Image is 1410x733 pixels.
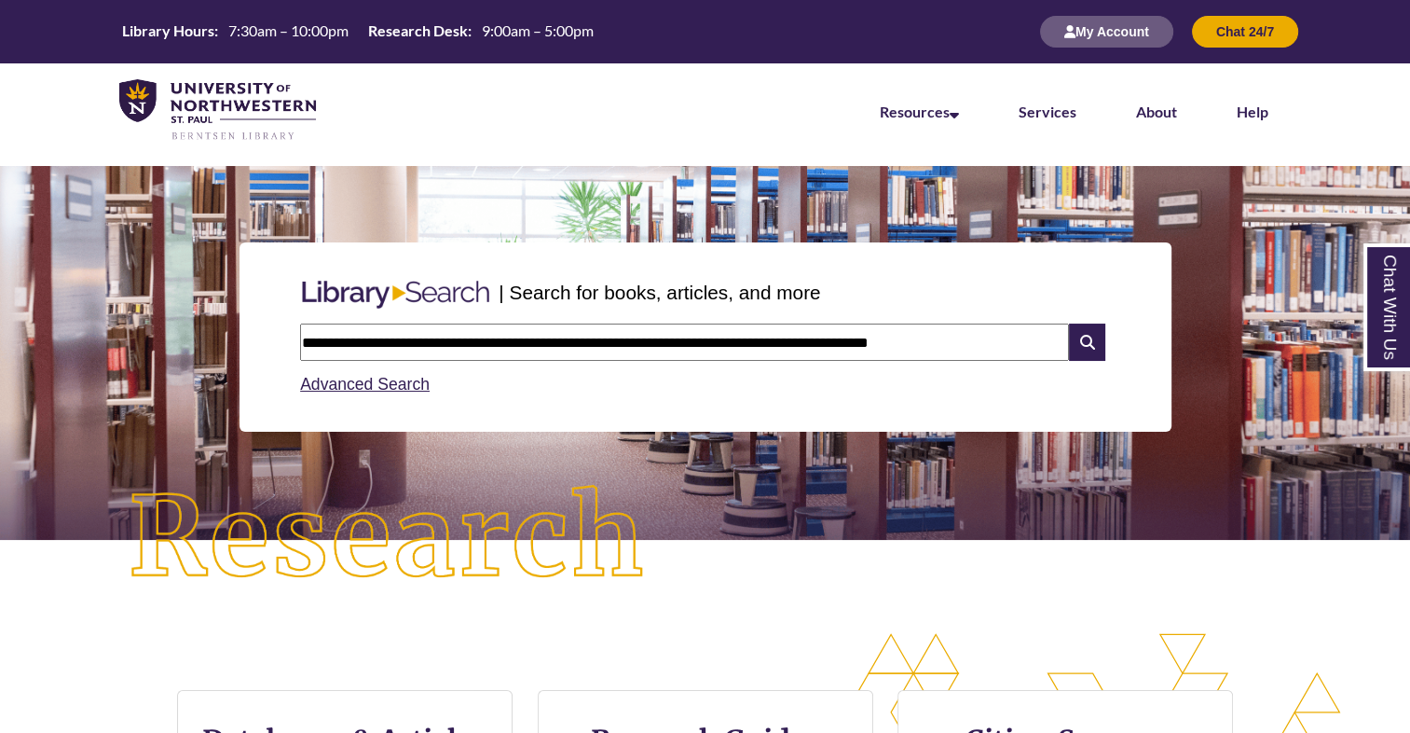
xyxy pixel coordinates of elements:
[115,21,601,41] table: Hours Today
[482,21,594,39] span: 9:00am – 5:00pm
[1069,324,1104,361] i: Search
[119,79,316,142] img: UNWSP Library Logo
[361,21,474,41] th: Research Desk:
[1019,103,1076,120] a: Services
[228,21,349,39] span: 7:30am – 10:00pm
[1192,16,1298,48] button: Chat 24/7
[293,273,499,316] img: Libary Search
[71,428,705,649] img: Research
[300,375,430,394] a: Advanced Search
[1237,103,1268,120] a: Help
[115,21,601,43] a: Hours Today
[499,278,820,307] p: | Search for books, articles, and more
[1192,23,1298,39] a: Chat 24/7
[880,103,959,120] a: Resources
[1136,103,1177,120] a: About
[115,21,221,41] th: Library Hours:
[1040,16,1173,48] button: My Account
[1040,23,1173,39] a: My Account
